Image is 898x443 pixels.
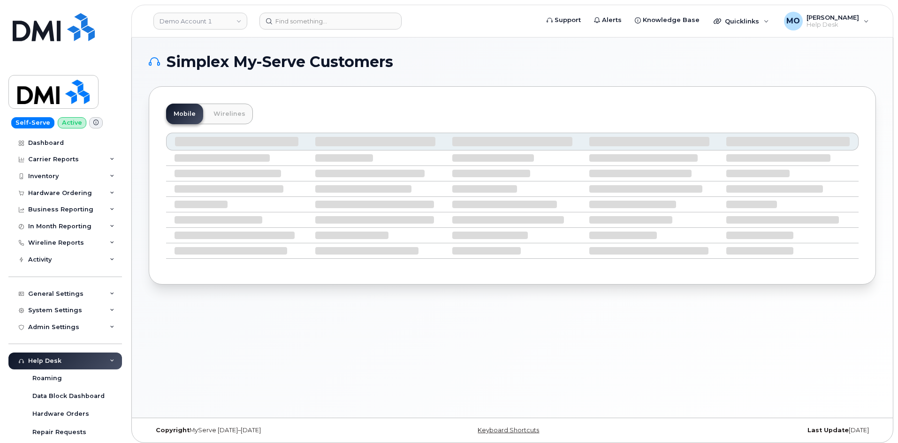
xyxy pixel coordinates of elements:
div: MyServe [DATE]–[DATE] [149,427,391,434]
strong: Copyright [156,427,190,434]
div: [DATE] [633,427,876,434]
span: Simplex My-Serve Customers [167,55,393,69]
a: Mobile [166,104,203,124]
a: Wirelines [206,104,253,124]
a: Keyboard Shortcuts [478,427,539,434]
strong: Last Update [807,427,849,434]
